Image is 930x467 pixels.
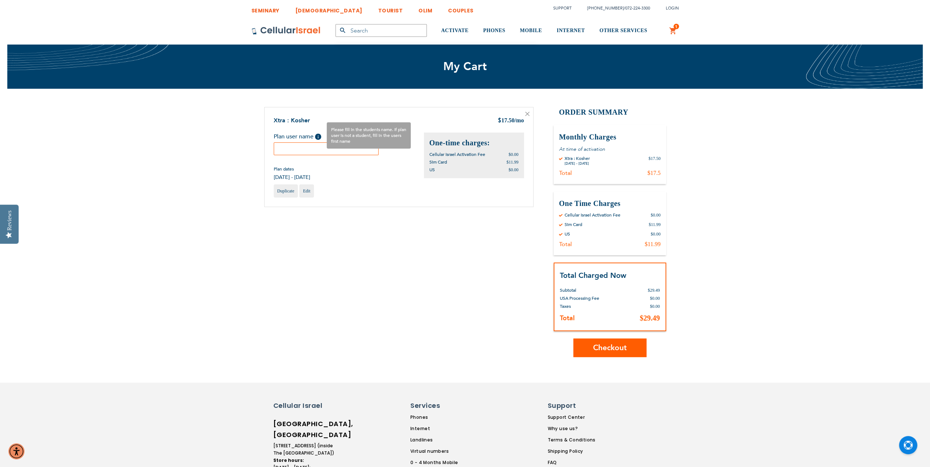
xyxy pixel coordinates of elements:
[560,314,575,323] strong: Total
[277,188,295,194] span: Duplicate
[483,28,505,33] span: PHONES
[559,169,572,177] div: Total
[515,117,524,123] span: /mo
[6,210,13,230] div: Reviews
[274,116,310,125] a: Xtra : Kosher
[410,401,472,410] h6: Services
[599,28,647,33] span: OTHER SERVICES
[429,159,447,165] span: Sim Card
[651,231,661,237] div: $0.00
[648,169,661,177] div: $17.5
[559,241,572,248] div: Total
[273,457,304,463] strong: Store hours:
[410,448,477,455] a: Virtual numbers
[251,2,280,15] a: SEMINARY
[8,443,24,459] div: Accessibility Menu
[599,17,647,45] a: OTHER SERVICES
[547,414,595,421] a: Support Center
[418,2,432,15] a: OLIM
[429,152,485,157] span: Cellular Israel Activation Fee
[547,459,595,466] a: FAQ
[498,116,524,125] div: 17.50
[565,222,582,227] div: Sim Card
[315,134,321,140] span: Help
[580,3,650,14] li: /
[410,437,477,443] a: Landlines
[378,2,403,15] a: TOURIST
[331,127,406,144] span: Please fill in the students name. If plan user is not a student, fill in the users first name
[273,418,335,440] h6: [GEOGRAPHIC_DATA], [GEOGRAPHIC_DATA]
[560,295,599,301] span: USA Processing Fee
[560,281,626,294] th: Subtotal
[554,107,666,118] h2: Order Summary
[565,231,570,237] div: US
[443,59,487,74] span: My Cart
[506,160,519,165] span: $11.99
[520,17,542,45] a: MOBILE
[273,401,335,410] h6: Cellular Israel
[441,28,468,33] span: ACTIVATE
[441,17,468,45] a: ACTIVATE
[274,133,314,141] span: Plan user name
[645,241,660,248] div: $11.99
[299,184,314,198] a: Edit
[553,5,572,11] a: Support
[483,17,505,45] a: PHONES
[560,271,626,280] strong: Total Charged Now
[274,174,310,181] span: [DATE] - [DATE]
[649,156,661,166] div: $17.50
[274,184,298,198] a: Duplicate
[303,188,310,194] span: Edit
[559,132,661,142] h3: Monthly Charges
[587,5,624,11] a: [PHONE_NUMBER]
[410,414,477,421] a: Phones
[547,425,595,432] a: Why use us?
[565,212,620,218] div: Cellular Israel Activation Fee
[593,342,627,353] span: Checkout
[547,448,595,455] a: Shipping Policy
[669,27,677,35] a: 1
[666,5,679,11] span: Login
[559,199,661,208] h3: One Time Charges
[520,28,542,33] span: MOBILE
[295,2,362,15] a: [DEMOGRAPHIC_DATA]
[410,425,477,432] a: Internet
[547,437,595,443] a: Terms & Conditions
[557,17,585,45] a: INTERNET
[648,288,660,293] span: $29.49
[251,26,321,35] img: Cellular Israel Logo
[565,161,590,166] div: [DATE] - [DATE]
[498,117,501,125] span: $
[509,167,519,172] span: $0.00
[335,24,427,37] input: Search
[650,304,660,309] span: $0.00
[509,152,519,157] span: $0.00
[547,401,591,410] h6: Support
[573,338,646,357] button: Checkout
[675,24,677,30] span: 1
[651,212,661,218] div: $0.00
[649,222,661,227] div: $11.99
[625,5,650,11] a: 072-224-3300
[559,146,661,153] p: At time of activation
[650,296,660,301] span: $0.00
[429,167,435,173] span: US
[557,28,585,33] span: INTERNET
[560,302,626,310] th: Taxes
[565,156,590,161] div: Xtra : Kosher
[640,314,660,322] span: $29.49
[429,138,519,148] h2: One-time charges:
[448,2,474,15] a: COUPLES
[274,166,310,172] span: Plan dates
